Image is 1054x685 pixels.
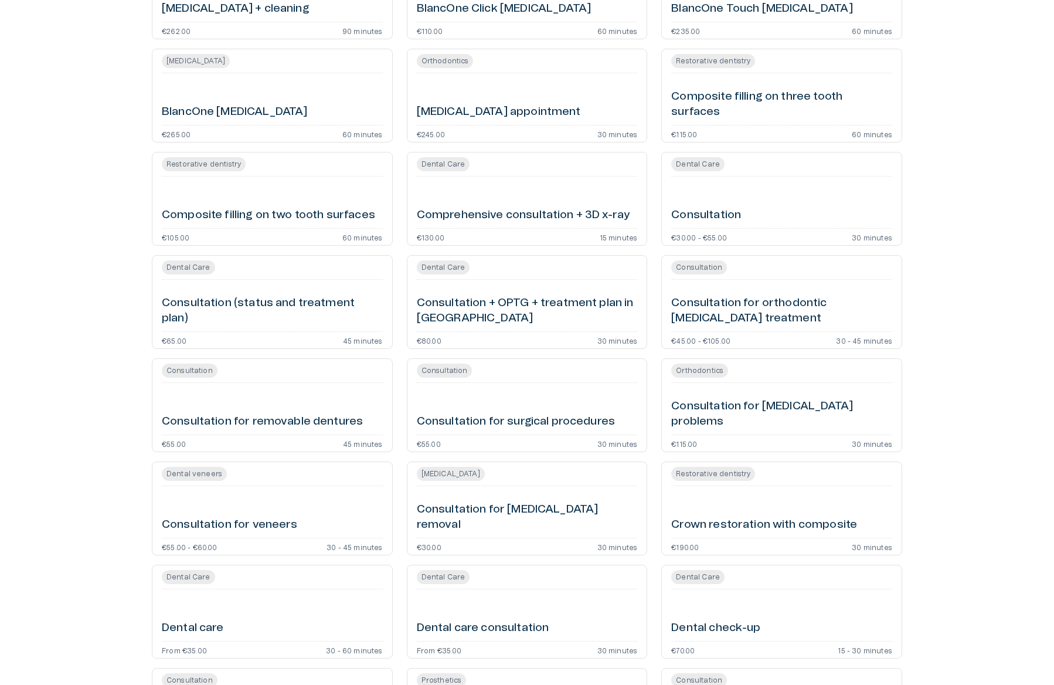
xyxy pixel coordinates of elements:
p: From €35.00 [417,646,462,653]
span: Restorative dentistry [671,467,755,481]
p: €130.00 [417,233,444,240]
p: 45 minutes [343,337,383,344]
span: Dental veneers [162,467,227,481]
span: Dental Care [162,570,215,584]
p: 30 minutes [597,130,638,137]
p: €235.00 [671,27,700,34]
a: Open service booking details [661,358,902,452]
p: €30.00 [417,543,441,550]
a: Open service booking details [661,152,902,246]
p: €110.00 [417,27,443,34]
h6: Consultation for surgical procedures [417,414,615,430]
h6: Consultation + OPTG + treatment plan in [GEOGRAPHIC_DATA] [417,296,638,327]
p: 30 minutes [852,233,892,240]
span: Restorative dentistry [162,157,246,171]
p: €55.00 [417,440,441,447]
p: 30 minutes [597,337,638,344]
span: [MEDICAL_DATA] [417,467,485,481]
span: Dental Care [162,260,215,274]
a: Open service booking details [661,255,902,349]
p: 15 - 30 minutes [838,646,892,653]
p: €80.00 [417,337,441,344]
a: Open service booking details [407,565,648,659]
p: 60 minutes [342,130,383,137]
a: Open service booking details [152,255,393,349]
p: 30 minutes [597,646,638,653]
span: Dental Care [671,157,725,171]
span: Consultation [162,364,217,378]
a: Open service booking details [152,565,393,659]
h6: Consultation for orthodontic [MEDICAL_DATA] treatment [671,296,892,327]
p: 60 minutes [852,130,892,137]
p: 30 - 45 minutes [836,337,892,344]
a: Open service booking details [661,462,902,555]
p: 30 minutes [597,440,638,447]
p: €115.00 [671,440,697,447]
h6: Consultation for [MEDICAL_DATA] removal [417,502,638,533]
h6: Crown restoration with composite [671,517,857,533]
h6: Consultation [671,208,741,223]
span: Orthodontics [417,54,474,68]
a: Open service booking details [152,49,393,143]
p: €55.00 - €60.00 [162,543,217,550]
h6: Comprehensive consultation + 3D x-ray [417,208,630,223]
p: 60 minutes [342,233,383,240]
span: Dental Care [417,570,470,584]
p: 30 - 45 minutes [327,543,383,550]
p: 90 minutes [342,27,383,34]
h6: Dental care [162,620,224,636]
span: Dental Care [417,157,470,171]
h6: Consultation for veneers [162,517,298,533]
span: Restorative dentistry [671,54,755,68]
h6: Dental care consultation [417,620,549,636]
span: Dental Care [417,260,470,274]
p: €55.00 [162,440,186,447]
h6: BlancOne [MEDICAL_DATA] [162,104,307,120]
a: Open service booking details [152,358,393,452]
h6: Composite filling on two tooth surfaces [162,208,375,223]
p: €265.00 [162,130,191,137]
p: €30.00 - €55.00 [671,233,727,240]
a: Open service booking details [661,565,902,659]
h6: [MEDICAL_DATA] appointment [417,104,581,120]
span: Consultation [417,364,472,378]
p: €262.00 [162,27,191,34]
span: Dental Care [671,570,725,584]
p: 60 minutes [597,27,638,34]
p: €45.00 - €105.00 [671,337,730,344]
a: Open service booking details [407,255,648,349]
p: €245.00 [417,130,445,137]
p: 30 minutes [597,543,638,550]
h6: BlancOne Click [MEDICAL_DATA] [417,1,591,17]
p: 30 minutes [852,543,892,550]
p: €65.00 [162,337,186,344]
h6: Composite filling on three tooth surfaces [671,89,892,120]
p: 30 - 60 minutes [326,646,383,653]
p: 15 minutes [600,233,638,240]
a: Open service booking details [661,49,902,143]
span: [MEDICAL_DATA] [162,54,230,68]
h6: BlancOne Touch [MEDICAL_DATA] [671,1,852,17]
a: Open service booking details [407,152,648,246]
h6: Consultation for removable dentures [162,414,363,430]
p: €115.00 [671,130,697,137]
span: Orthodontics [671,364,728,378]
a: Open service booking details [407,462,648,555]
p: 45 minutes [343,440,383,447]
a: Open service booking details [152,462,393,555]
p: €105.00 [162,233,189,240]
p: 60 minutes [852,27,892,34]
h6: Consultation for [MEDICAL_DATA] problems [671,399,892,430]
p: 30 minutes [852,440,892,447]
h6: Dental check-up [671,620,760,636]
span: Consultation [671,260,727,274]
p: €190.00 [671,543,699,550]
a: Open service booking details [152,152,393,246]
a: Open service booking details [407,49,648,143]
p: €70.00 [671,646,695,653]
h6: Consultation (status and treatment plan) [162,296,383,327]
p: From €35.00 [162,646,207,653]
a: Open service booking details [407,358,648,452]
